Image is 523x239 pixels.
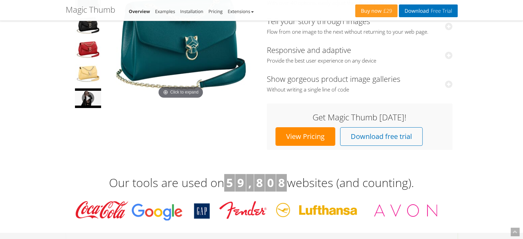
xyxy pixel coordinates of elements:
a: You can use your keyboard to navigate on a desktop and familiar swipe gestures on a touch enabled... [74,64,102,84]
b: 0 [267,175,274,191]
b: 8 [256,175,263,191]
img: JavaScript Lightbox - Magic Thumb Demo image - Cartier Leather Bag 3 [75,40,101,59]
a: View Pricing [275,127,335,146]
a: Show gorgeous product image galleriesWithout writing a single line of code [267,74,453,93]
a: Extensions [228,8,253,14]
b: 9 [237,175,244,191]
a: Installation [180,8,203,14]
a: Tell your story through imagesFlow from one image to the next without returning to your web page. [267,16,453,35]
span: Without writing a single line of code [267,86,453,93]
a: Buy now£29 [355,4,397,17]
img: Magic Toolbox Customers [71,198,453,222]
img: default.jpg [75,88,101,108]
img: Magic Thumb demo - Cartier bag 2 [75,16,101,35]
a: Pricing [208,8,222,14]
a: Responsive and adaptiveProvide the best user experience on any device [267,45,453,64]
b: , [248,175,252,191]
a: Download free trial [340,127,423,146]
span: Free Trial [429,8,452,14]
a: Magic Thumb is completely responsive, resize your browser window to see it in action [74,40,102,60]
b: 8 [278,175,285,191]
h3: Get Magic Thumb [DATE]! [274,113,446,122]
span: Flow from one image to the next without returning to your web page. [267,29,453,35]
b: 5 [226,175,233,191]
a: Examples [155,8,175,14]
img: JavaScript Lightbox - Magic Thumb Demo image - Cartier Leather Bag 4 [75,64,101,84]
h3: Our tools are used on websites (and counting). [61,174,463,192]
a: Overview [129,8,150,14]
span: Provide the best user experience on any device [267,57,453,64]
a: DownloadFree Trial [399,4,457,17]
h1: Magic Thumb [66,5,115,14]
a: Include videos too! Magic Thumb comes with out-of-the-box support for YouTube, Vimeo and self-hos... [74,88,102,109]
span: £29 [382,8,392,14]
